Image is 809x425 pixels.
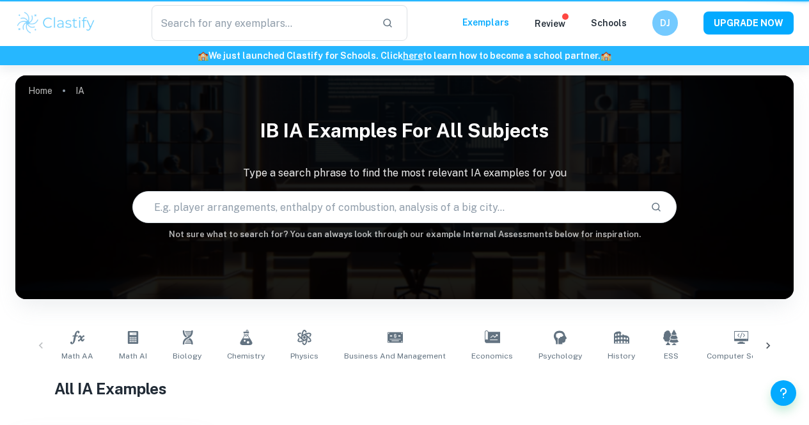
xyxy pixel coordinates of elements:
button: UPGRADE NOW [703,12,794,35]
h1: All IA Examples [54,377,755,400]
p: Exemplars [462,15,509,29]
span: Math AA [61,350,93,362]
button: Help and Feedback [771,380,796,406]
span: Biology [173,350,201,362]
span: Math AI [119,350,147,362]
p: Type a search phrase to find the most relevant IA examples for you [15,166,794,181]
p: IA [75,84,84,98]
span: 🏫 [198,50,208,61]
a: Schools [591,18,627,28]
span: 🏫 [601,50,611,61]
h6: Not sure what to search for? You can always look through our example Internal Assessments below f... [15,228,794,241]
button: DJ [652,10,678,36]
span: Computer Science [707,350,776,362]
h6: DJ [658,16,673,30]
input: Search for any exemplars... [152,5,372,41]
a: Home [28,82,52,100]
span: Economics [471,350,513,362]
p: Review [535,17,565,31]
h1: IB IA examples for all subjects [15,111,794,150]
span: History [608,350,635,362]
span: Psychology [538,350,582,362]
span: ESS [664,350,679,362]
a: here [403,50,423,61]
span: Chemistry [227,350,265,362]
span: Business and Management [344,350,446,362]
input: E.g. player arrangements, enthalpy of combustion, analysis of a big city... [133,189,641,225]
img: Clastify logo [15,10,97,36]
span: Physics [290,350,318,362]
h6: We just launched Clastify for Schools. Click to learn how to become a school partner. [3,49,806,63]
button: Search [645,196,667,218]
